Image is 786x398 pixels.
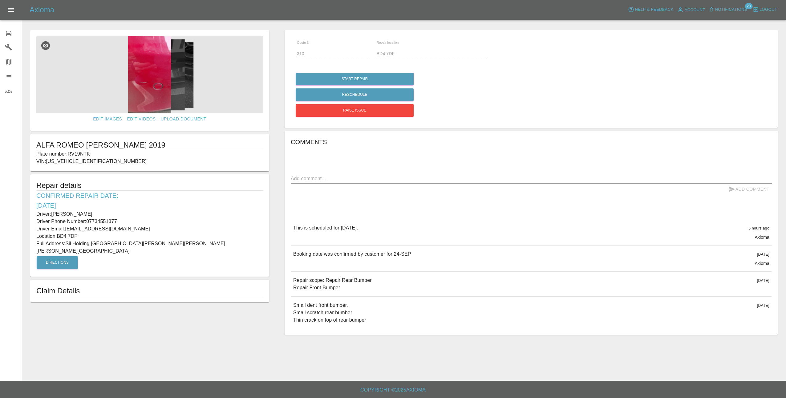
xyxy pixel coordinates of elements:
[296,73,414,85] button: Start Repair
[36,210,263,218] p: Driver: [PERSON_NAME]
[626,5,675,14] button: Help & Feedback
[757,303,769,308] span: [DATE]
[635,6,673,13] span: Help & Feedback
[91,113,124,125] a: Edit Images
[755,260,769,266] p: Axioma
[293,302,366,324] p: Small dent front bumper. Small scratch rear bumber Thin crack on top of rear bumper
[36,36,263,113] img: 0f6c6c04-5272-4dea-9660-ed213b76fed8
[751,5,779,14] button: Logout
[5,386,781,394] h6: Copyright © 2025 Axioma
[760,6,777,13] span: Logout
[757,252,769,257] span: [DATE]
[36,181,263,190] h5: Repair details
[125,113,158,125] a: Edit Videos
[296,104,414,117] button: Raise issue
[757,278,769,283] span: [DATE]
[707,5,749,14] button: Notifications
[377,41,399,44] span: Repair location
[158,113,209,125] a: Upload Document
[36,233,263,240] p: Location: BD4 7DF
[36,150,263,158] p: Plate number: RV19NTK
[297,41,309,44] span: Quote £
[4,2,18,17] button: Open drawer
[685,6,705,14] span: Account
[36,140,263,150] h1: ALFA ROMEO [PERSON_NAME] 2019
[715,6,747,13] span: Notifications
[36,158,263,165] p: VIN: [US_VEHICLE_IDENTIFICATION_NUMBER]
[291,137,772,147] h6: Comments
[748,226,769,230] span: 5 hours ago
[293,277,372,291] p: Repair scope: Repair Rear Bumper Repair Front Bumper
[36,240,263,255] p: Full Address: Sil Holding [GEOGRAPHIC_DATA][PERSON_NAME][PERSON_NAME][PERSON_NAME][GEOGRAPHIC_DATA]
[755,234,769,240] p: Axioma
[675,5,707,15] a: Account
[36,225,263,233] p: Driver Email: [EMAIL_ADDRESS][DOMAIN_NAME]
[36,191,263,210] h6: Confirmed Repair Date: [DATE]
[37,256,78,269] button: Directions
[745,3,752,9] span: 28
[36,218,263,225] p: Driver Phone Number: 07734551377
[293,224,358,232] p: This is scheduled for [DATE].
[296,88,414,101] button: Reschedule
[36,286,263,296] h1: Claim Details
[293,250,411,258] p: Booking date was confirmed by customer for 24-SEP
[30,5,54,15] h5: Axioma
